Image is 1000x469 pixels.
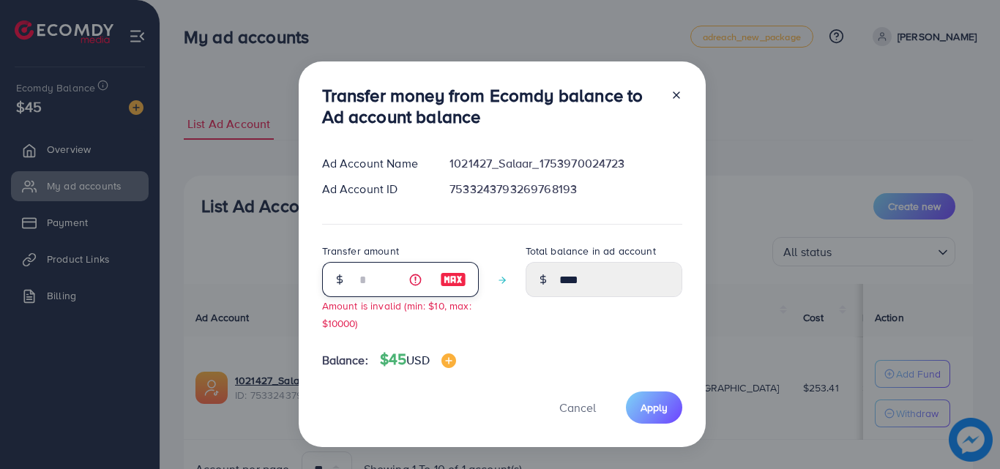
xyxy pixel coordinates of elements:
[406,352,429,368] span: USD
[641,400,668,415] span: Apply
[559,399,596,416] span: Cancel
[438,181,693,198] div: 7533243793269768193
[526,244,656,258] label: Total balance in ad account
[322,299,471,329] small: Amount is invalid (min: $10, max: $10000)
[322,244,399,258] label: Transfer amount
[310,181,439,198] div: Ad Account ID
[626,391,682,423] button: Apply
[310,155,439,172] div: Ad Account Name
[441,353,456,368] img: image
[380,350,456,369] h4: $45
[322,85,659,127] h3: Transfer money from Ecomdy balance to Ad account balance
[322,352,368,369] span: Balance:
[438,155,693,172] div: 1021427_Salaar_1753970024723
[440,271,466,288] img: image
[541,391,614,423] button: Cancel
